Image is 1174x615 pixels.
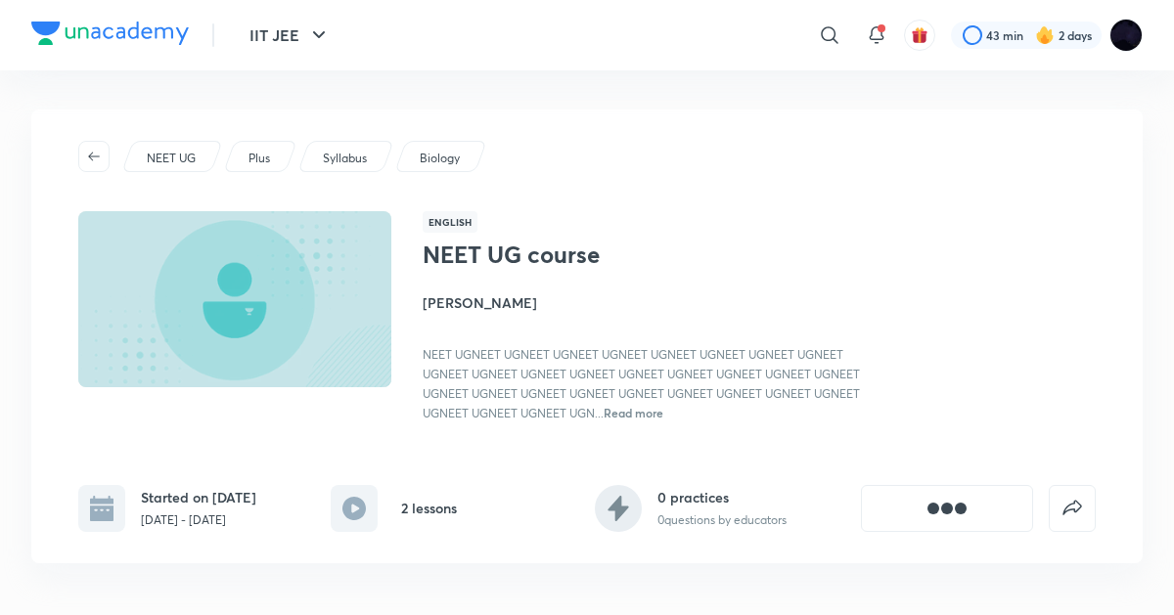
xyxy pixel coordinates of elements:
[75,209,394,389] img: Thumbnail
[1109,19,1143,52] img: Megha Gor
[604,405,663,420] span: Read more
[911,26,928,44] img: avatar
[323,150,367,167] p: Syllabus
[248,150,270,167] p: Plus
[31,22,189,50] a: Company Logo
[904,20,935,51] button: avatar
[423,241,743,269] h1: NEET UG course
[401,498,457,518] h6: 2 lessons
[320,150,371,167] a: Syllabus
[423,211,477,233] span: English
[423,292,861,313] h4: [PERSON_NAME]
[31,22,189,45] img: Company Logo
[423,347,860,420] span: NEET UGNEET UGNEET UGNEET UGNEET UGNEET UGNEET UGNEET UGNEET UGNEET UGNEET UGNEET UGNEET UGNEET U...
[141,511,256,529] p: [DATE] - [DATE]
[141,487,256,507] h6: Started on [DATE]
[1049,485,1096,532] button: false
[147,150,196,167] p: NEET UG
[1035,25,1055,45] img: streak
[657,487,787,507] h6: 0 practices
[657,511,787,529] p: 0 questions by educators
[238,16,342,55] button: IIT JEE
[420,150,460,167] p: Biology
[246,150,274,167] a: Plus
[144,150,200,167] a: NEET UG
[417,150,464,167] a: Biology
[861,485,1033,532] button: [object Object]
